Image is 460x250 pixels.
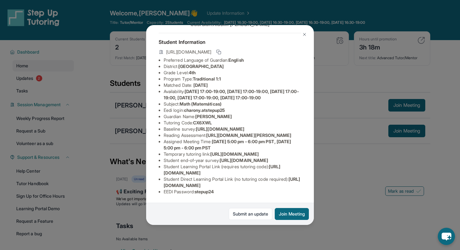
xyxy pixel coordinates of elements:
li: Tutoring Code : [164,120,301,126]
li: Grade Level: [164,70,301,76]
span: 4th [189,70,196,75]
li: Baseline survey : [164,126,301,132]
li: Availability: [164,88,301,101]
span: CX6XWL [193,120,212,125]
li: EEDI Password : [164,189,301,195]
span: [DATE] 17:00-19:00, [DATE] 17:00-19:00, [DATE] 17:00-19:00, [DATE] 17:00-19:00, [DATE] 17:00-19:00 [164,89,299,100]
li: Guardian Name : [164,113,301,120]
button: chat-button [438,228,455,245]
span: [URL][DOMAIN_NAME] [220,158,268,163]
li: Preferred Language of Guardian: [164,57,301,63]
span: Traditional 1:1 [193,76,221,81]
span: Math (Matemáticas) [180,101,222,107]
span: [URL][DOMAIN_NAME] [210,151,259,157]
li: Student end-of-year survey : [164,157,301,164]
a: Submit an update [229,208,272,220]
span: stepup24 [195,189,214,194]
li: Student Learning Portal Link (requires tutoring code) : [164,164,301,176]
li: Matched Date: [164,82,301,88]
li: Reading Assessment : [164,132,301,138]
li: Assigned Meeting Time : [164,138,301,151]
span: English [228,57,244,63]
span: [URL][DOMAIN_NAME] [196,126,244,132]
button: Join Meeting [275,208,309,220]
li: Student Direct Learning Portal Link (no tutoring code required) : [164,176,301,189]
li: Eedi login : [164,107,301,113]
span: [URL][DOMAIN_NAME][PERSON_NAME] [206,133,291,138]
span: [DATE] [193,82,208,88]
li: District: [164,63,301,70]
button: Copy link [215,48,222,56]
span: [GEOGRAPHIC_DATA] [178,64,224,69]
span: [DATE] 5:00 pm - 6:00 pm PST, [DATE] 5:00 pm - 6:00 pm PST [164,139,291,150]
span: [URL][DOMAIN_NAME] [166,49,211,55]
img: Close Icon [302,32,307,37]
li: Subject : [164,101,301,107]
span: charony.atstepup25 [184,107,225,113]
h4: Student Information [159,38,301,46]
span: [PERSON_NAME] [195,114,232,119]
li: Temporary tutoring link : [164,151,301,157]
li: Program Type: [164,76,301,82]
